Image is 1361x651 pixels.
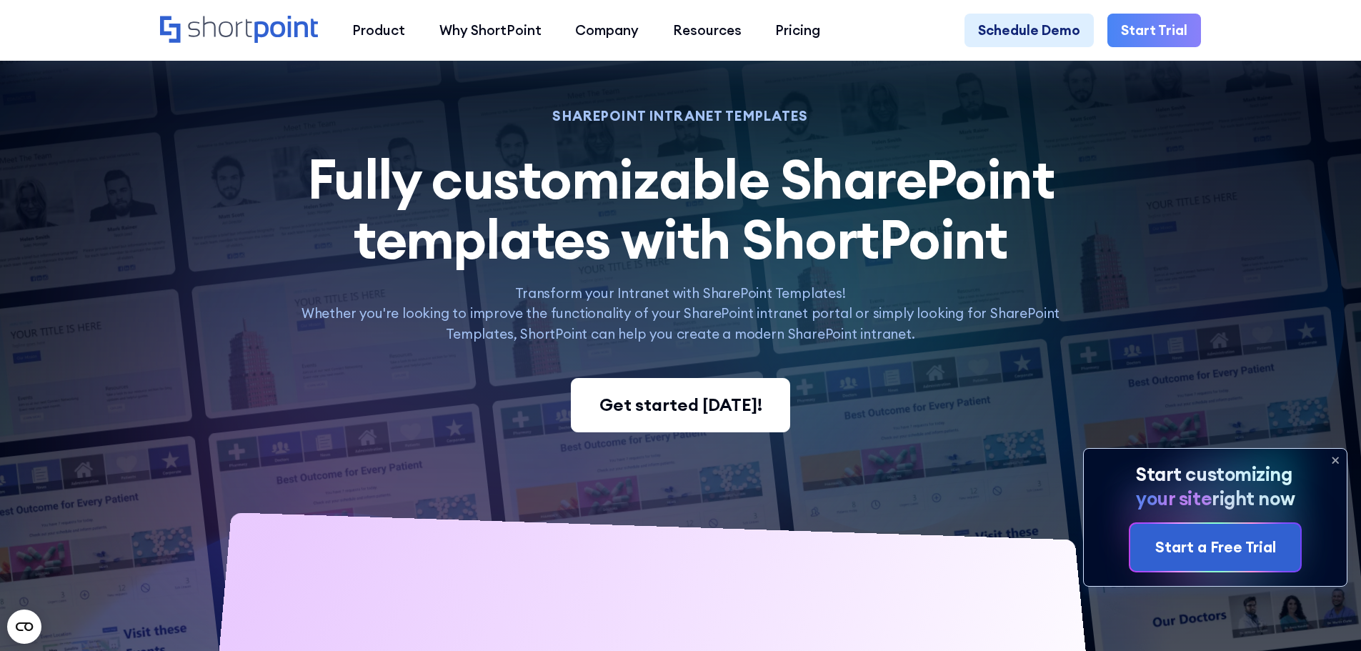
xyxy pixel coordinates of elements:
[7,610,41,644] button: Open CMP widget
[422,14,559,48] a: Why ShortPoint
[558,14,656,48] a: Company
[160,16,318,45] a: Home
[571,378,789,432] a: Get started [DATE]!
[307,144,1055,273] span: Fully customizable SharePoint templates with ShortPoint
[282,110,1078,122] h1: SHAREPOINT INTRANET TEMPLATES
[964,14,1094,48] a: Schedule Demo
[1107,14,1201,48] a: Start Trial
[282,283,1078,344] p: Transform your Intranet with SharePoint Templates! Whether you're looking to improve the function...
[599,392,762,418] div: Get started [DATE]!
[673,20,742,41] div: Resources
[1155,536,1276,559] div: Start a Free Trial
[352,20,405,41] div: Product
[575,20,639,41] div: Company
[1130,524,1300,571] a: Start a Free Trial
[759,14,838,48] a: Pricing
[439,20,542,41] div: Why ShortPoint
[775,20,820,41] div: Pricing
[335,14,422,48] a: Product
[656,14,759,48] a: Resources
